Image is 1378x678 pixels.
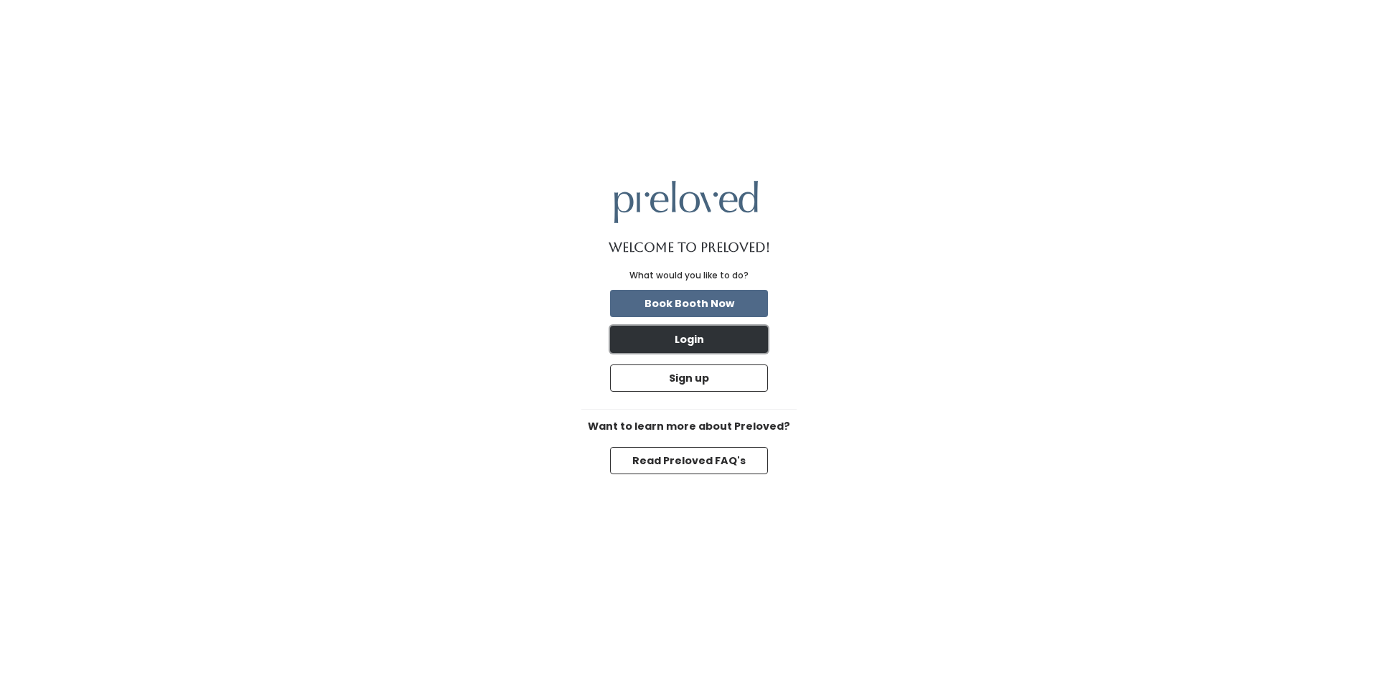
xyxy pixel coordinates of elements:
button: Sign up [610,364,768,392]
button: Read Preloved FAQ's [610,447,768,474]
button: Book Booth Now [610,290,768,317]
div: What would you like to do? [629,269,749,282]
button: Login [610,326,768,353]
img: preloved logo [614,181,758,223]
h6: Want to learn more about Preloved? [581,421,797,433]
a: Login [607,323,771,356]
a: Sign up [607,362,771,395]
h1: Welcome to Preloved! [609,240,770,255]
